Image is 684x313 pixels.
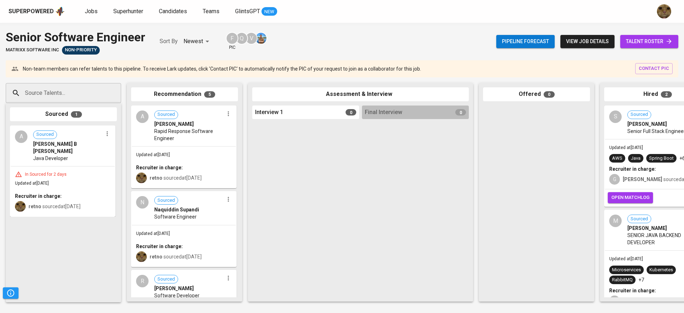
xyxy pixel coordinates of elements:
[136,231,170,236] span: Updated at [DATE]
[609,288,656,293] b: Recruiter in charge:
[33,155,68,162] span: Java Developer
[261,8,277,15] span: NEW
[620,35,678,48] a: talent roster
[203,8,219,15] span: Teams
[136,275,149,287] div: R
[183,37,203,46] p: Newest
[62,47,100,53] span: Non-Priority
[649,155,674,162] div: Spring Boot
[154,128,224,142] span: Rapid Response Software Engineer
[136,173,147,183] img: ec6c0910-f960-4a00-a8f8-c5744e41279e.jpg
[627,225,667,232] span: [PERSON_NAME]
[628,111,651,118] span: Sourced
[483,87,590,101] div: Offered
[150,254,162,260] b: retno
[657,4,671,19] img: ec6c0910-f960-4a00-a8f8-c5744e41279e.jpg
[23,65,421,72] p: Non-team members can refer talents to this pipeline. To receive Lark updates, click 'Contact PIC'...
[113,8,143,15] span: Superhunter
[131,191,237,267] div: NSourcedNaquiddin SupandiSoftware EngineerUpdated at[DATE]Recruiter in charge:retno sourcedat[DATE]
[496,35,555,48] button: Pipeline forecast
[136,152,170,157] span: Updated at [DATE]
[55,6,65,17] img: app logo
[150,175,162,181] b: retno
[131,87,238,101] div: Recommendation
[252,87,469,101] div: Assessment & Interview
[609,111,622,123] div: S
[159,7,188,16] a: Candidates
[113,7,145,16] a: Superhunter
[631,155,641,162] div: Java
[155,276,178,283] span: Sourced
[235,8,260,15] span: GlintsGPT
[609,256,643,261] span: Updated at [DATE]
[33,140,103,155] span: [PERSON_NAME] B [PERSON_NAME]
[235,32,248,45] div: Q
[455,109,466,116] span: 0
[502,37,549,46] span: Pipeline forecast
[255,33,266,44] img: alafson@glints.com
[609,174,620,185] div: G
[160,37,178,46] p: Sort By
[10,125,115,217] div: ASourced[PERSON_NAME] B [PERSON_NAME]Java DeveloperIn Sourced for 2 daysUpdated at[DATE]Recruiter...
[203,7,221,16] a: Teams
[117,92,119,94] button: Open
[3,287,19,299] button: Pipeline Triggers
[611,194,649,202] span: open matchlog
[623,176,662,182] b: [PERSON_NAME]
[245,32,258,45] div: V
[136,251,147,262] img: ec6c0910-f960-4a00-a8f8-c5744e41279e.jpg
[150,175,202,181] span: sourced at [DATE]
[10,107,117,121] div: Sourced
[136,243,183,249] b: Recruiter in charge:
[9,7,54,16] div: Superpowered
[159,8,187,15] span: Candidates
[150,254,202,260] span: sourced at [DATE]
[15,201,26,212] img: ec6c0910-f960-4a00-a8f8-c5744e41279e.jpg
[204,91,215,98] span: 5
[226,32,238,45] div: F
[154,206,199,213] span: Naquiddin Supandi
[649,267,673,273] div: Kubernetes
[639,65,669,73] span: contact pic
[15,130,27,143] div: A
[85,7,99,16] a: Jobs
[6,29,145,46] div: Senior Software Engineer
[608,192,653,203] button: open matchlog
[136,165,183,170] b: Recruiter in charge:
[612,267,641,273] div: Microservices
[154,213,197,220] span: Software Engineer
[183,35,212,48] div: Newest
[28,204,81,209] span: sourced at [DATE]
[15,193,62,199] b: Recruiter in charge:
[661,91,672,98] span: 2
[609,215,622,227] div: M
[365,108,402,117] span: Final Interview
[28,204,41,209] b: retno
[136,111,149,123] div: A
[155,111,178,118] span: Sourced
[33,131,57,138] span: Sourced
[609,166,656,172] b: Recruiter in charge:
[628,216,651,222] span: Sourced
[85,8,98,15] span: Jobs
[626,37,673,46] span: talent roster
[154,292,199,299] span: Software Developer
[136,196,149,209] div: N
[560,35,615,48] button: view job details
[154,285,194,292] span: [PERSON_NAME]
[544,91,555,98] span: 0
[226,32,238,51] div: pic
[627,120,667,128] span: [PERSON_NAME]
[22,171,69,178] div: In Sourced for 2 days
[235,7,277,16] a: GlintsGPT NEW
[154,120,194,128] span: [PERSON_NAME]
[612,155,622,162] div: AWS
[609,145,643,150] span: Updated at [DATE]
[9,6,65,17] a: Superpoweredapp logo
[62,46,100,55] div: Talent(s) in Pipeline’s Final Stages
[635,63,673,74] button: contact pic
[638,276,644,283] p: +7
[609,296,620,306] div: J
[71,111,82,118] span: 1
[15,181,49,186] span: Updated at [DATE]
